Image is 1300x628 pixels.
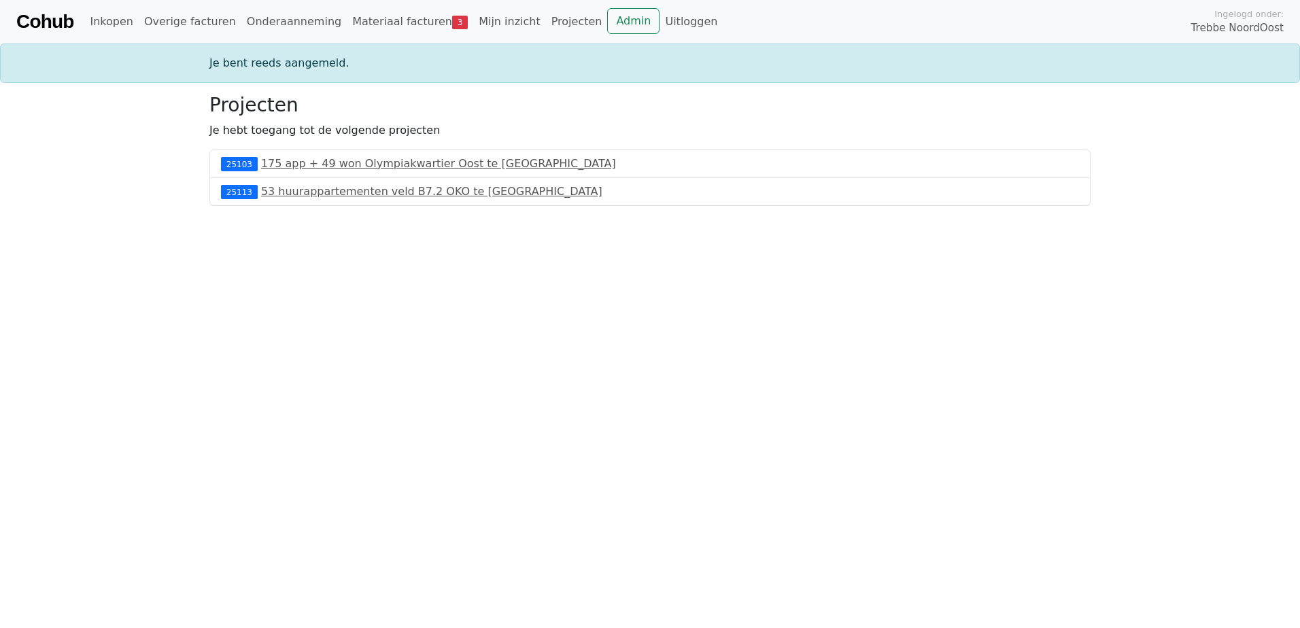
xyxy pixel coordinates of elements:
a: Mijn inzicht [473,8,546,35]
a: Overige facturen [139,8,241,35]
span: Ingelogd onder: [1214,7,1284,20]
p: Je hebt toegang tot de volgende projecten [209,122,1091,139]
a: Inkopen [84,8,138,35]
a: Uitloggen [660,8,723,35]
a: Onderaanneming [241,8,347,35]
a: Materiaal facturen3 [347,8,473,35]
div: 25113 [221,185,258,198]
span: Trebbe NoordOost [1191,20,1284,36]
h3: Projecten [209,94,1091,117]
a: 175 app + 49 won Olympiakwartier Oost te [GEOGRAPHIC_DATA] [261,157,616,170]
a: Admin [607,8,660,34]
a: Cohub [16,5,73,38]
div: 25103 [221,157,258,171]
a: 53 huurappartementen veld B7.2 OKO te [GEOGRAPHIC_DATA] [261,185,602,198]
a: Projecten [546,8,608,35]
div: Je bent reeds aangemeld. [201,55,1099,71]
span: 3 [452,16,468,29]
